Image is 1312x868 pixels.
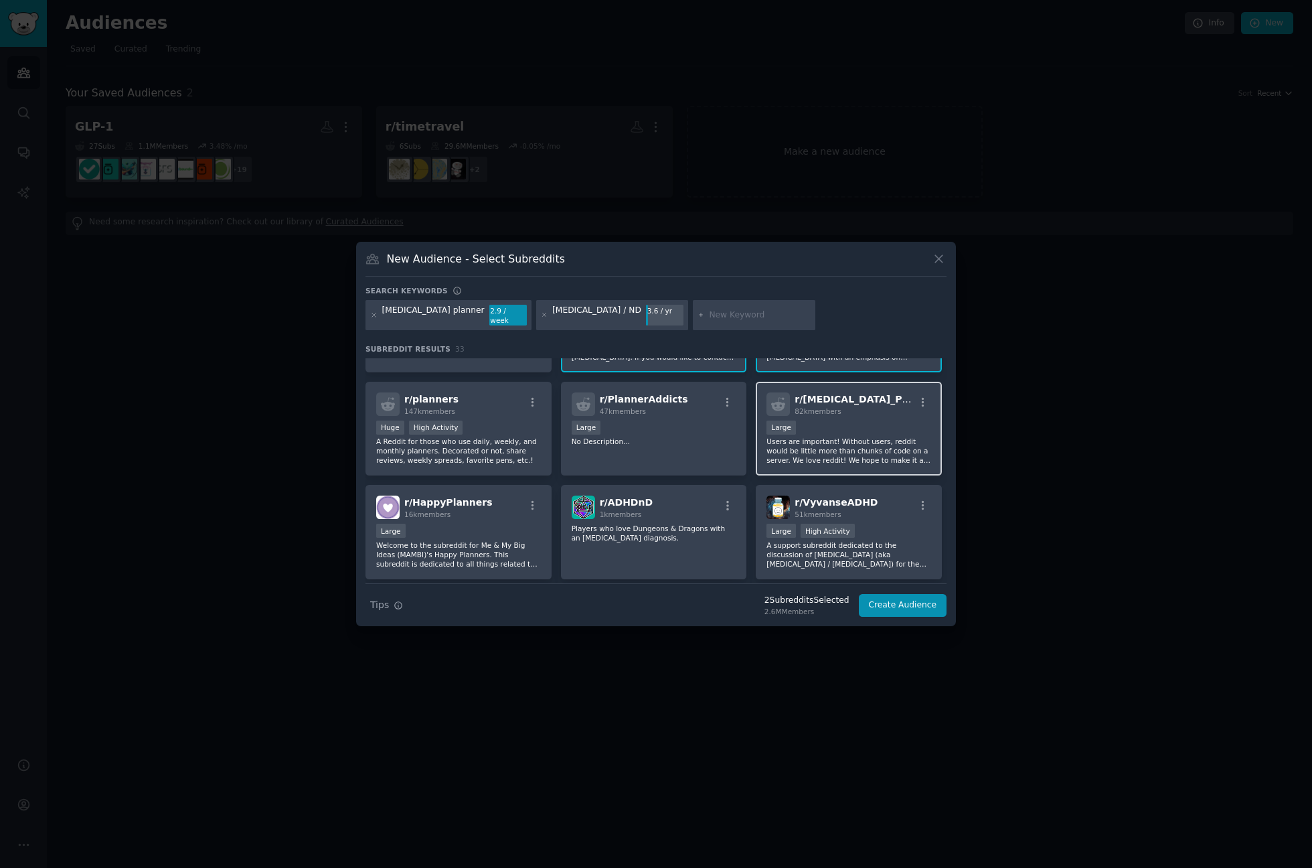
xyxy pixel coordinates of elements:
[795,394,967,405] span: r/ [MEDICAL_DATA]_Programmers
[404,497,493,508] span: r/ HappyPlanners
[600,510,642,518] span: 1k members
[404,510,450,518] span: 16k members
[766,437,931,465] p: Users are important! Without users, reddit would be little more than chunks of code on a server. ...
[572,437,736,446] p: No Description...
[365,344,450,354] span: Subreddit Results
[766,496,790,519] img: VyvanseADHD
[764,595,849,607] div: 2 Subreddit s Selected
[766,524,796,538] div: Large
[572,524,736,542] p: Players who love Dungeons & Dragons with an [MEDICAL_DATA] diagnosis.
[795,407,841,415] span: 82k members
[455,345,465,353] span: 33
[795,510,841,518] span: 51k members
[382,305,485,326] div: [MEDICAL_DATA] planner
[489,305,527,326] div: 2.9 / week
[766,421,796,435] div: Large
[376,524,406,538] div: Large
[409,421,463,435] div: High Activity
[365,286,448,295] h3: Search keywords
[404,407,455,415] span: 147k members
[376,421,404,435] div: Huge
[365,593,408,617] button: Tips
[646,305,683,317] div: 3.6 / yr
[801,524,855,538] div: High Activity
[387,252,565,266] h3: New Audience - Select Subreddits
[764,607,849,616] div: 2.6M Members
[600,407,646,415] span: 47k members
[404,394,459,405] span: r/ planners
[376,437,541,465] p: A Reddit for those who use daily, weekly, and monthly planners. Decorated or not, share reviews, ...
[370,598,389,612] span: Tips
[600,497,653,508] span: r/ ADHDnD
[709,309,811,321] input: New Keyword
[572,421,601,435] div: Large
[376,496,400,519] img: HappyPlanners
[859,594,947,617] button: Create Audience
[766,540,931,569] p: A support subreddit dedicated to the discussion of [MEDICAL_DATA] (aka [MEDICAL_DATA] / [MEDICAL_...
[572,496,595,519] img: ADHDnD
[600,394,688,405] span: r/ PlannerAddicts
[376,540,541,569] p: Welcome to the subreddit for Me & My Big Ideas (MAMBI)'s Happy Planners. This subreddit is dedica...
[552,305,641,326] div: [MEDICAL_DATA] / ND
[795,497,878,508] span: r/ VyvanseADHD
